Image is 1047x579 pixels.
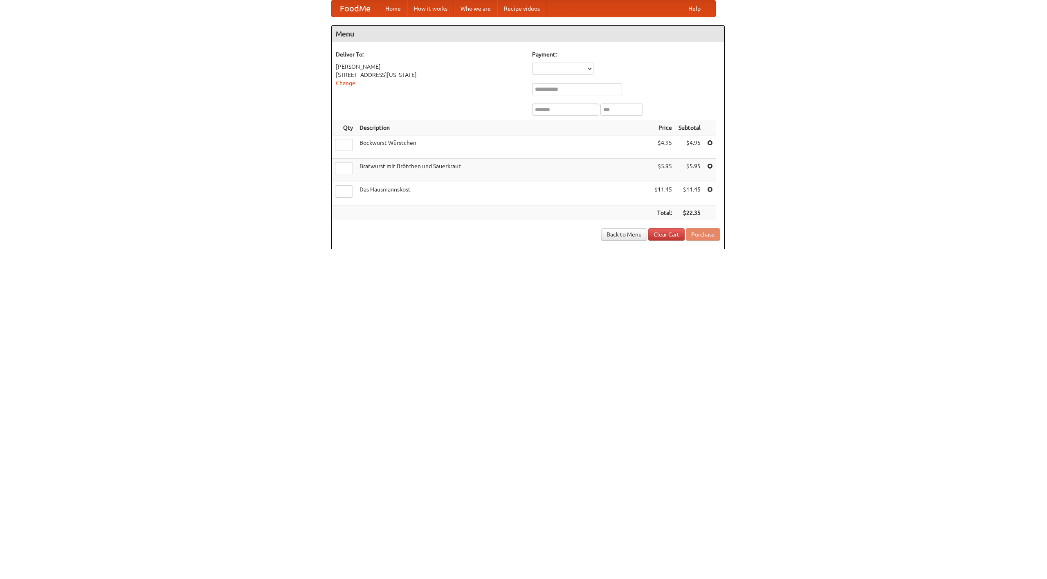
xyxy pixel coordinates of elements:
[497,0,546,17] a: Recipe videos
[651,159,675,182] td: $5.95
[675,135,704,159] td: $4.95
[532,50,720,59] h5: Payment:
[675,120,704,135] th: Subtotal
[336,80,355,86] a: Change
[651,120,675,135] th: Price
[336,63,524,71] div: [PERSON_NAME]
[407,0,454,17] a: How it works
[675,182,704,205] td: $11.45
[651,182,675,205] td: $11.45
[675,205,704,221] th: $22.35
[356,182,651,205] td: Das Hausmannskost
[682,0,707,17] a: Help
[648,228,685,241] a: Clear Cart
[332,120,356,135] th: Qty
[336,50,524,59] h5: Deliver To:
[356,159,651,182] td: Bratwurst mit Brötchen und Sauerkraut
[356,135,651,159] td: Bockwurst Würstchen
[356,120,651,135] th: Description
[651,205,675,221] th: Total:
[675,159,704,182] td: $5.95
[454,0,497,17] a: Who we are
[332,0,379,17] a: FoodMe
[336,71,524,79] div: [STREET_ADDRESS][US_STATE]
[332,26,724,42] h4: Menu
[601,228,647,241] a: Back to Menu
[379,0,407,17] a: Home
[686,228,720,241] button: Purchase
[651,135,675,159] td: $4.95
